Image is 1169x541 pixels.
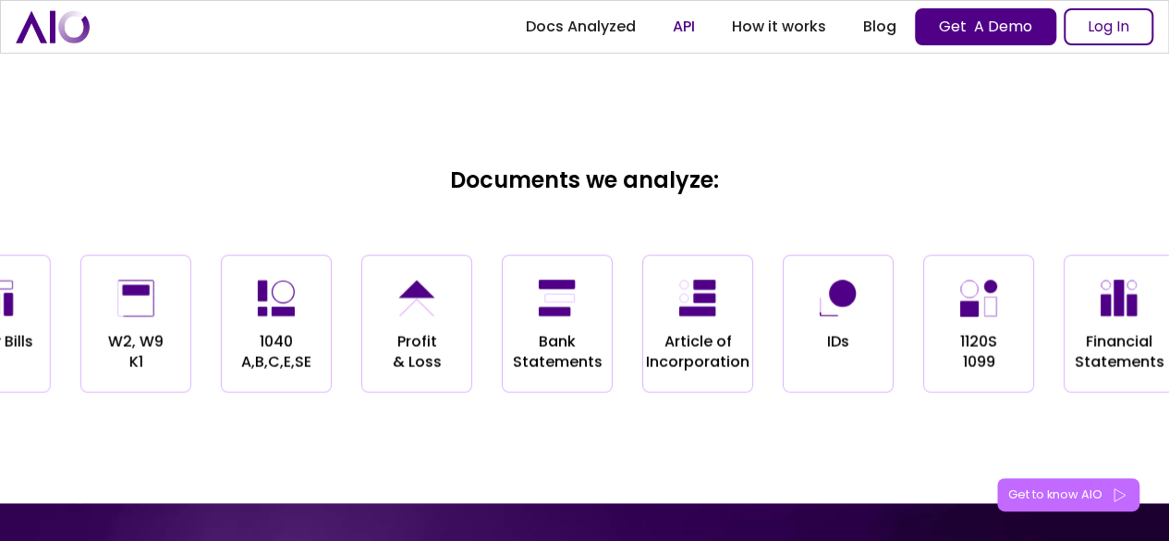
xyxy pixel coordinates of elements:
p: Article of Incorporation [646,332,749,374]
p: IDs [827,332,849,352]
a: home [16,10,90,43]
a: Docs Analyzed [507,10,654,43]
a: API [654,10,713,43]
p: Bank Statements [512,332,602,374]
a: Blog [845,10,915,43]
a: How it works [713,10,845,43]
p: 1120S 1099 [960,332,997,374]
p: Financial Statements [1074,332,1163,374]
p: 1040 A,B,C,E,SE [241,332,311,374]
p: W2, W9 K1 [108,332,164,374]
p: Profit & Loss [392,332,441,374]
div: Get to know AIO [1008,486,1102,504]
a: Get A Demo [915,8,1056,45]
a: Log In [1064,8,1153,45]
